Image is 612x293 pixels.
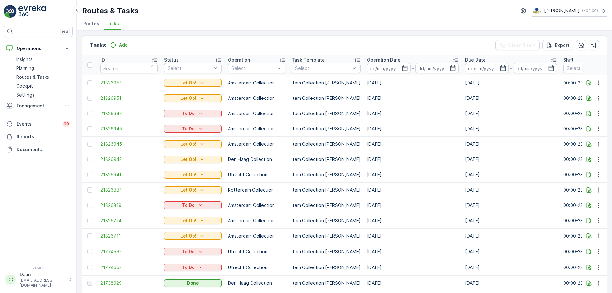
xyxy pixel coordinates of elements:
[100,126,158,132] span: 21826946
[508,42,536,48] p: Clear Filters
[228,110,285,117] p: Amsterdam Collection
[87,157,92,162] div: Toggle Row Selected
[292,248,361,255] p: Item Collection [PERSON_NAME]
[164,279,222,287] button: Done
[228,95,285,101] p: Amsterdam Collection
[228,156,285,163] p: Den Haag Collection
[462,182,560,198] td: [DATE]
[5,275,16,285] div: DD
[228,280,285,286] p: Den Haag Collection
[364,182,462,198] td: [DATE]
[292,57,325,63] p: Task Template
[87,187,92,193] div: Toggle Row Selected
[20,271,66,278] p: Daan
[187,280,199,286] p: Done
[14,64,73,73] a: Planning
[4,118,73,130] a: Events99
[4,42,73,55] button: Operations
[87,96,92,101] div: Toggle Row Selected
[228,141,285,147] p: Amsterdam Collection
[582,8,598,13] p: ( +02:00 )
[100,280,158,286] a: 21738929
[231,65,275,71] p: Select
[462,106,560,121] td: [DATE]
[292,264,361,271] p: Item Collection [PERSON_NAME]
[462,275,560,291] td: [DATE]
[462,121,560,136] td: [DATE]
[462,136,560,152] td: [DATE]
[100,141,158,147] a: 21826945
[168,65,212,71] p: Select
[100,63,158,73] input: Search
[292,126,361,132] p: Item Collection [PERSON_NAME]
[364,167,462,182] td: [DATE]
[182,248,195,255] p: To Do
[164,140,222,148] button: Let Op!
[18,5,46,18] img: logo_light-DOdMpM7g.png
[4,143,73,156] a: Documents
[90,41,106,50] p: Tasks
[465,57,486,63] p: Due Date
[100,156,158,163] span: 21826943
[164,186,222,194] button: Let Op!
[100,187,158,193] span: 21826884
[228,248,285,255] p: Utrecht Collection
[180,172,196,178] p: Let Op!
[462,213,560,228] td: [DATE]
[292,141,361,147] p: Item Collection [PERSON_NAME]
[462,167,560,182] td: [DATE]
[83,20,99,27] span: Routes
[228,187,285,193] p: Rotterdam Collection
[180,187,196,193] p: Let Op!
[292,217,361,224] p: Item Collection [PERSON_NAME]
[164,248,222,255] button: To Do
[462,260,560,275] td: [DATE]
[180,156,196,163] p: Let Op!
[100,172,158,178] a: 21826941
[87,142,92,147] div: Toggle Row Selected
[180,95,196,101] p: Let Op!
[14,91,73,99] a: Settings
[164,57,179,63] p: Status
[228,172,285,178] p: Utrecht Collection
[164,79,222,87] button: Let Op!
[532,7,542,14] img: basis-logo_rgb2x.png
[367,63,411,73] input: dd/mm/yyyy
[462,152,560,167] td: [DATE]
[164,156,222,163] button: Let Op!
[100,264,158,271] span: 21774553
[364,228,462,244] td: [DATE]
[87,126,92,131] div: Toggle Row Selected
[367,57,401,63] p: Operation Date
[228,202,285,209] p: Amsterdam Collection
[292,187,361,193] p: Item Collection [PERSON_NAME]
[107,41,130,49] button: Add
[164,110,222,117] button: To Do
[364,136,462,152] td: [DATE]
[292,80,361,86] p: Item Collection [PERSON_NAME]
[292,95,361,101] p: Item Collection [PERSON_NAME]
[87,249,92,254] div: Toggle Row Selected
[14,73,73,82] a: Routes & Tasks
[364,152,462,167] td: [DATE]
[87,233,92,238] div: Toggle Row Selected
[87,265,92,270] div: Toggle Row Selected
[228,233,285,239] p: Amsterdam Collection
[100,233,158,239] span: 21826711
[87,218,92,223] div: Toggle Row Selected
[164,201,222,209] button: To Do
[100,95,158,101] a: 21826951
[182,264,195,271] p: To Do
[510,64,512,72] p: -
[100,57,105,63] p: ID
[182,202,195,209] p: To Do
[544,8,579,14] p: [PERSON_NAME]
[228,126,285,132] p: Amsterdam Collection
[462,91,560,106] td: [DATE]
[364,75,462,91] td: [DATE]
[364,106,462,121] td: [DATE]
[87,111,92,116] div: Toggle Row Selected
[228,264,285,271] p: Utrecht Collection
